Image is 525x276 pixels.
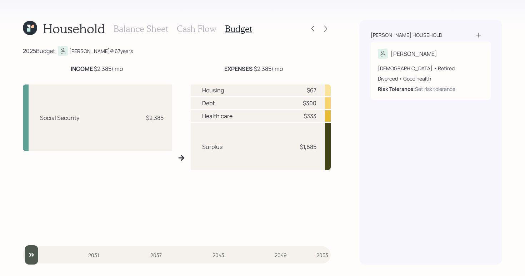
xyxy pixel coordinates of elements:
div: $300 [303,99,316,107]
div: $2,385 / mo [224,64,283,73]
b: EXPENSES [224,65,253,73]
b: Risk Tolerance: [378,86,415,92]
div: Social Security [40,113,79,122]
div: Surplus [202,142,222,151]
div: [PERSON_NAME] household [371,32,442,39]
div: [PERSON_NAME] @ 67 years [69,47,133,55]
div: [DEMOGRAPHIC_DATA] • Retired [378,64,484,72]
h1: Household [43,21,105,36]
div: [PERSON_NAME] [391,49,437,58]
div: $333 [304,112,316,120]
div: Divorced • Good health [378,75,484,82]
div: Debt [202,99,215,107]
div: Set risk tolerance [415,85,455,93]
b: INCOME [71,65,93,73]
div: $2,385 [146,113,164,122]
div: Housing [202,86,224,95]
div: $2,385 / mo [71,64,123,73]
div: 2025 Budget [23,47,55,55]
div: $67 [307,86,316,95]
div: $1,685 [300,142,316,151]
div: Health care [202,112,232,120]
h3: Cash Flow [177,24,216,34]
h3: Budget [225,24,252,34]
h3: Balance Sheet [114,24,168,34]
